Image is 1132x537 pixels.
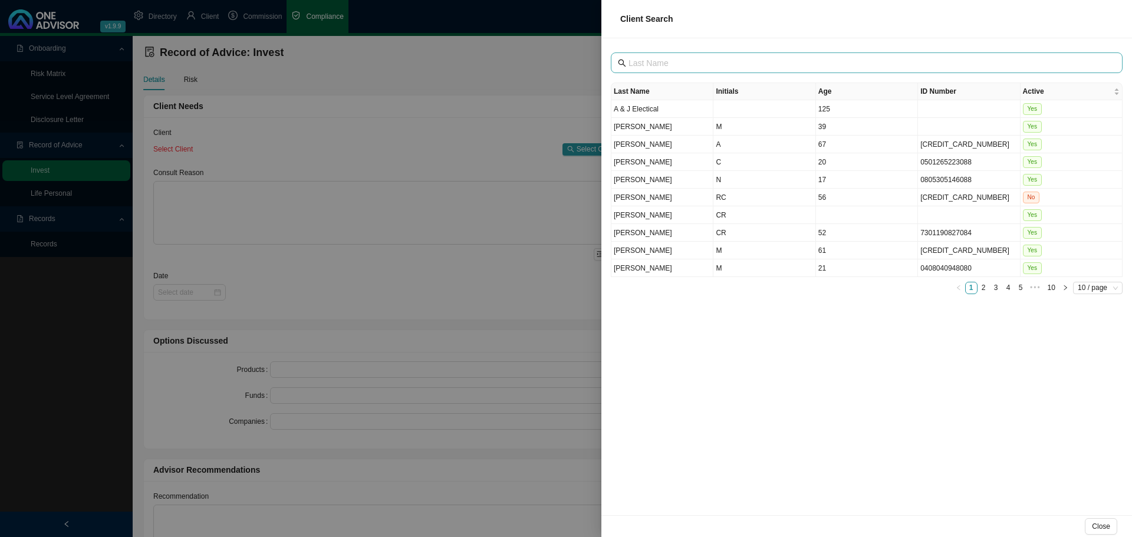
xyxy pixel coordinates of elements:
td: [CREDIT_CARD_NUMBER] [918,242,1020,259]
td: [CREDIT_CARD_NUMBER] [918,136,1020,153]
span: search [618,59,626,67]
a: 3 [990,282,1002,294]
td: [PERSON_NAME] [611,189,713,206]
button: Close [1085,518,1117,535]
span: 39 [818,123,826,131]
a: 4 [1003,282,1014,294]
input: Last Name [628,57,1107,70]
span: Yes [1023,227,1042,239]
td: N [713,171,815,189]
span: Yes [1023,156,1042,168]
span: Active [1023,85,1111,97]
span: Close [1092,520,1110,532]
td: [PERSON_NAME] [611,153,713,171]
li: Next Page [1059,282,1072,294]
li: 10 [1044,282,1059,294]
li: Next 5 Pages [1027,282,1044,294]
span: Yes [1023,262,1042,274]
a: 2 [978,282,989,294]
td: 7301190827084 [918,224,1020,242]
span: Yes [1023,139,1042,150]
td: CR [713,206,815,224]
span: No [1023,192,1040,203]
td: [PERSON_NAME] [611,171,713,189]
li: 4 [1002,282,1015,294]
span: Yes [1023,121,1042,133]
span: Yes [1023,103,1042,115]
span: left [956,285,962,291]
td: CR [713,224,815,242]
span: 17 [818,176,826,184]
th: Age [816,83,918,100]
span: 20 [818,158,826,166]
li: 2 [978,282,990,294]
span: 21 [818,264,826,272]
td: [CREDIT_CARD_NUMBER] [918,189,1020,206]
td: [PERSON_NAME] [611,224,713,242]
th: Active [1021,83,1123,100]
div: Page Size [1073,282,1123,294]
td: C [713,153,815,171]
td: 0805305146088 [918,171,1020,189]
th: Initials [713,83,815,100]
span: Yes [1023,209,1042,221]
td: [PERSON_NAME] [611,242,713,259]
td: M [713,259,815,277]
span: ••• [1027,282,1044,294]
td: M [713,118,815,136]
span: 56 [818,193,826,202]
td: A & J Electical [611,100,713,118]
td: M [713,242,815,259]
span: Client Search [620,14,673,24]
a: 10 [1044,282,1059,294]
span: right [1062,285,1068,291]
li: 5 [1015,282,1027,294]
span: Yes [1023,245,1042,256]
th: Last Name [611,83,713,100]
td: A [713,136,815,153]
span: 10 / page [1078,282,1118,294]
td: [PERSON_NAME] [611,136,713,153]
td: [PERSON_NAME] [611,206,713,224]
span: Yes [1023,174,1042,186]
span: 52 [818,229,826,237]
td: [PERSON_NAME] [611,118,713,136]
li: 1 [965,282,978,294]
button: left [953,282,965,294]
span: 67 [818,140,826,149]
a: 5 [1015,282,1026,294]
span: 125 [818,105,830,113]
li: Previous Page [953,282,965,294]
td: [PERSON_NAME] [611,259,713,277]
span: 61 [818,246,826,255]
button: right [1059,282,1072,294]
a: 1 [966,282,977,294]
td: 0408040948080 [918,259,1020,277]
td: RC [713,189,815,206]
th: ID Number [918,83,1020,100]
td: 0501265223088 [918,153,1020,171]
